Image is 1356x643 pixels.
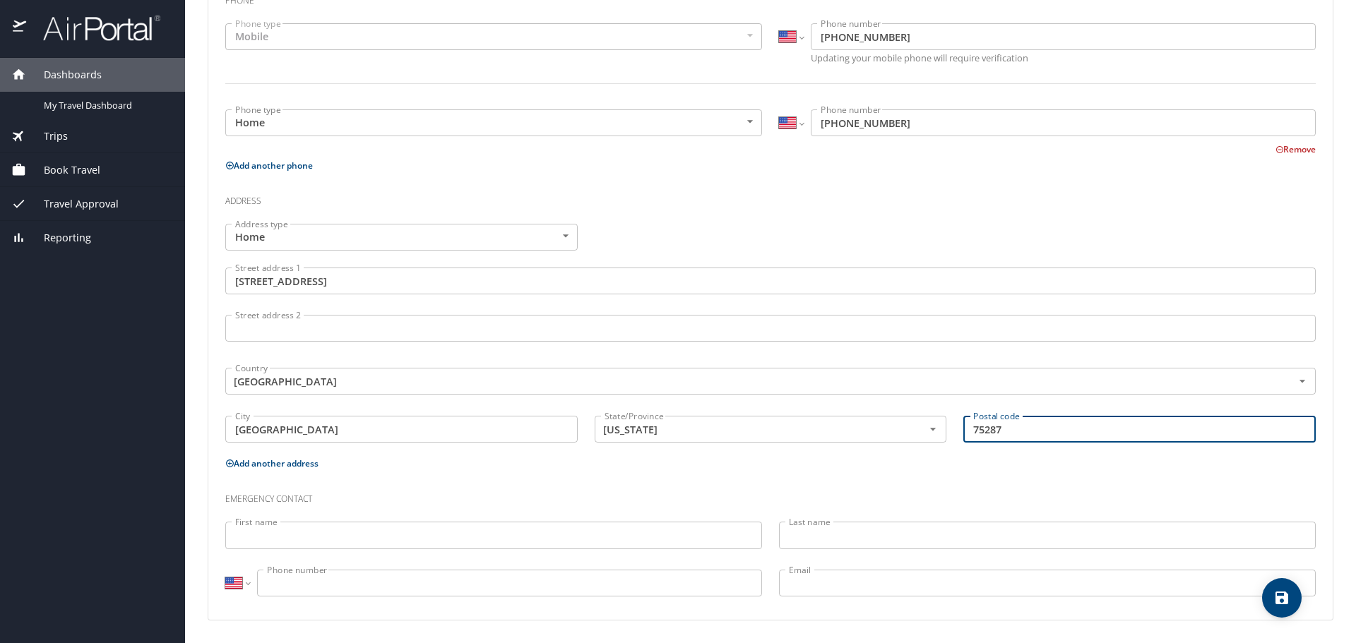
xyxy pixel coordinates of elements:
[26,162,100,178] span: Book Travel
[13,14,28,42] img: icon-airportal.png
[924,421,941,438] button: Open
[1294,373,1311,390] button: Open
[225,483,1316,507] h3: Emergency contact
[225,186,1316,210] h3: Address
[1275,143,1316,155] button: Remove
[225,457,319,469] button: Add another address
[26,230,91,246] span: Reporting
[26,196,119,212] span: Travel Approval
[811,54,1316,63] p: Updating your mobile phone will require verification
[26,128,68,144] span: Trips
[26,67,102,83] span: Dashboards
[1262,578,1302,618] button: save
[28,14,160,42] img: airportal-logo.png
[225,109,762,136] div: Home
[44,99,168,112] span: My Travel Dashboard
[225,160,313,172] button: Add another phone
[225,224,578,251] div: Home
[225,23,762,50] div: Mobile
